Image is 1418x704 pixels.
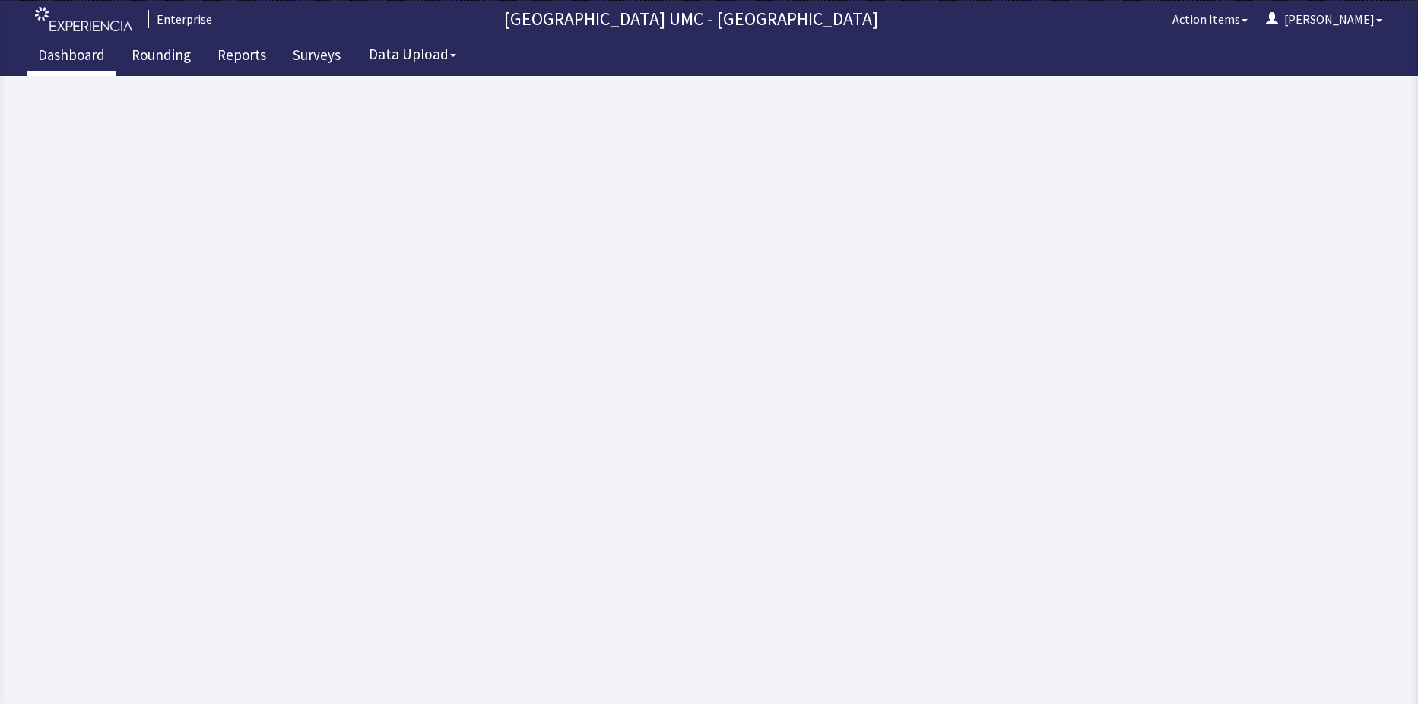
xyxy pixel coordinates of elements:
[218,7,1163,31] p: [GEOGRAPHIC_DATA] UMC - [GEOGRAPHIC_DATA]
[360,40,465,68] button: Data Upload
[27,38,116,76] a: Dashboard
[1257,4,1391,34] button: [PERSON_NAME]
[120,38,202,76] a: Rounding
[206,38,278,76] a: Reports
[35,7,132,32] img: experiencia_logo.png
[148,10,212,28] div: Enterprise
[1163,4,1257,34] button: Action Items
[281,38,352,76] a: Surveys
